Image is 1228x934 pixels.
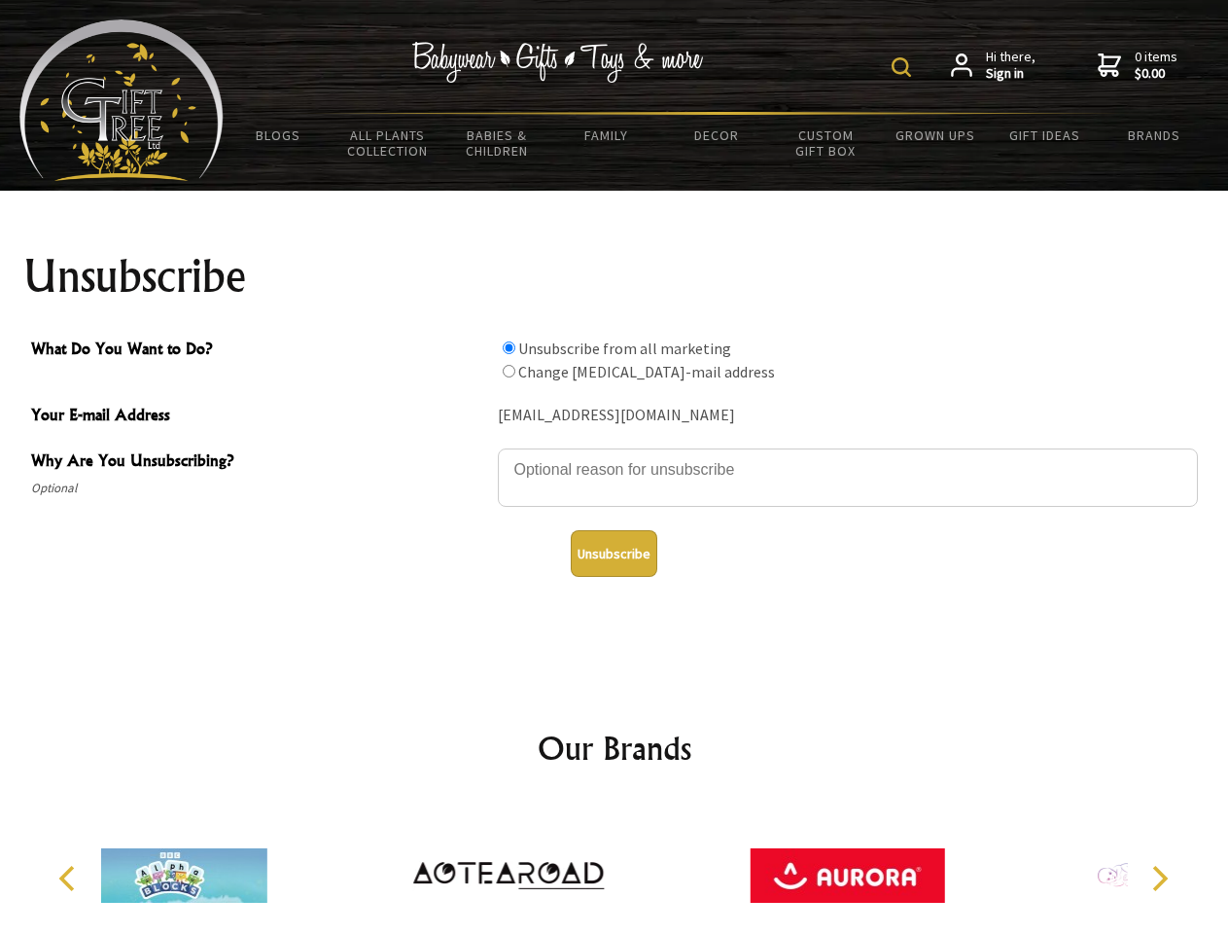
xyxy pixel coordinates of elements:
h1: Unsubscribe [23,253,1206,300]
a: Gift Ideas [990,115,1100,156]
span: 0 items [1135,48,1177,83]
span: Optional [31,477,488,500]
a: Hi there,Sign in [951,49,1035,83]
span: Your E-mail Address [31,403,488,431]
label: Change [MEDICAL_DATA]-mail address [518,362,775,381]
strong: $0.00 [1135,65,1177,83]
span: Why Are You Unsubscribing? [31,449,488,477]
a: 0 items$0.00 [1098,49,1177,83]
button: Unsubscribe [571,530,657,577]
a: Decor [661,115,771,156]
img: product search [892,57,911,77]
img: Babyware - Gifts - Toys and more... [19,19,224,181]
h2: Our Brands [39,725,1190,772]
a: Babies & Children [442,115,552,171]
a: Grown Ups [880,115,990,156]
div: [EMAIL_ADDRESS][DOMAIN_NAME] [498,401,1198,431]
a: BLOGS [224,115,333,156]
a: Brands [1100,115,1210,156]
a: Family [552,115,662,156]
a: All Plants Collection [333,115,443,171]
button: Previous [49,857,91,900]
a: Custom Gift Box [771,115,881,171]
img: Babywear - Gifts - Toys & more [412,42,704,83]
button: Next [1138,857,1180,900]
input: What Do You Want to Do? [503,341,515,354]
input: What Do You Want to Do? [503,365,515,377]
label: Unsubscribe from all marketing [518,339,731,358]
textarea: Why Are You Unsubscribing? [498,449,1198,507]
span: What Do You Want to Do? [31,337,488,365]
strong: Sign in [986,65,1035,83]
span: Hi there, [986,49,1035,83]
